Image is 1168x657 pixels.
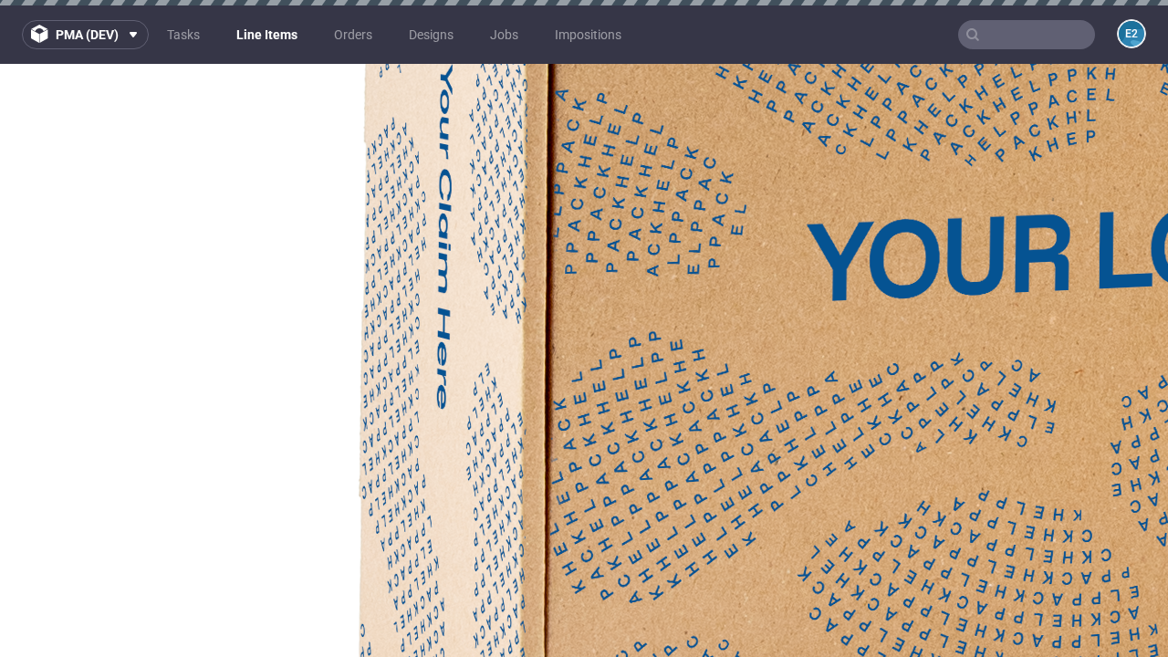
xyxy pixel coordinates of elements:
[479,20,529,49] a: Jobs
[1119,21,1144,47] figcaption: e2
[398,20,464,49] a: Designs
[544,20,632,49] a: Impositions
[156,20,211,49] a: Tasks
[225,20,308,49] a: Line Items
[56,28,119,41] span: pma (dev)
[22,20,149,49] button: pma (dev)
[323,20,383,49] a: Orders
